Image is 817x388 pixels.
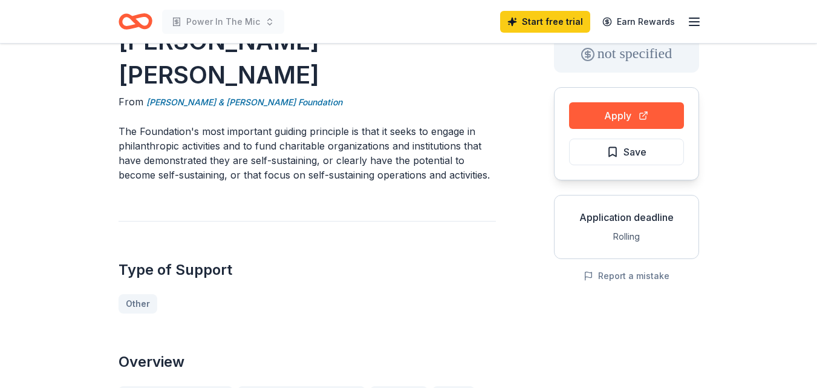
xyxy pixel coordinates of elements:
button: Save [569,139,684,165]
a: Start free trial [500,11,590,33]
button: Apply [569,102,684,129]
div: From [119,94,496,110]
p: The Foundation's most important guiding principle is that it seeks to engage in philanthropic act... [119,124,496,182]
h2: Type of Support [119,260,496,280]
button: Power In The Mic [162,10,284,34]
a: Home [119,7,152,36]
button: Report a mistake [584,269,669,283]
div: Application deadline [564,210,689,225]
a: Earn Rewards [595,11,682,33]
a: [PERSON_NAME] & [PERSON_NAME] Foundation [146,95,342,110]
h2: Overview [119,352,496,372]
span: Save [623,144,646,160]
span: Power In The Mic [186,15,260,29]
a: Other [119,294,157,314]
div: Rolling [564,229,689,244]
div: not specified [554,34,699,73]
